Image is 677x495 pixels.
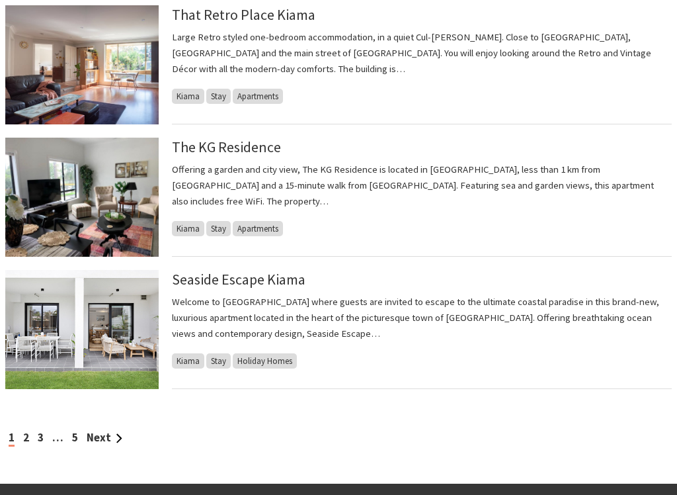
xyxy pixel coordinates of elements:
[5,5,159,124] img: Large sun-lit room with lounge, coffee table, smart TV and Kitchenette.
[87,430,122,445] a: Next
[23,430,29,445] a: 2
[172,138,281,156] a: The KG Residence
[172,353,204,369] span: Kiama
[172,5,315,24] a: That Retro Place Kiama
[233,89,283,104] span: Apartments
[206,89,231,104] span: Stay
[72,430,78,445] a: 5
[172,161,672,208] p: Offering a garden and city view, The KG Residence is located in [GEOGRAPHIC_DATA], less than 1 km...
[206,221,231,236] span: Stay
[206,353,231,369] span: Stay
[233,221,283,236] span: Apartments
[172,89,204,104] span: Kiama
[172,221,204,236] span: Kiama
[233,353,297,369] span: Holiday Homes
[38,430,44,445] a: 3
[9,430,15,447] span: 1
[172,29,672,76] p: Large Retro styled one-bedroom accommodation, in a quiet Cul-[PERSON_NAME]. Close to [GEOGRAPHIC_...
[52,430,63,445] span: …
[172,294,672,341] p: Welcome to [GEOGRAPHIC_DATA] where guests are invited to escape to the ultimate coastal paradise ...
[172,270,305,289] a: Seaside Escape Kiama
